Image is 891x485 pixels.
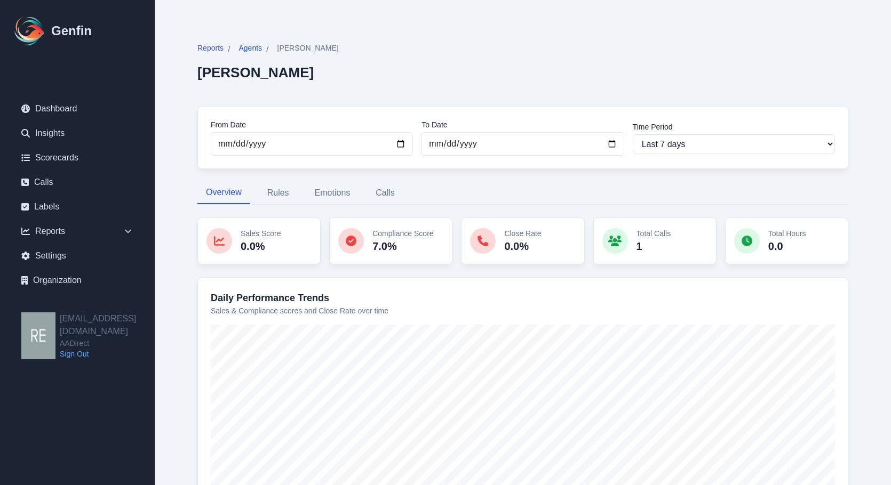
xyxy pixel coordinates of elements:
p: Sales Score [241,228,281,239]
p: 0.0% [504,239,541,254]
a: Insights [13,123,142,144]
span: AADirect [60,338,155,349]
img: Logo [13,14,47,48]
a: Agents [238,43,262,56]
a: Organization [13,270,142,291]
span: / [228,43,230,56]
p: Total Hours [768,228,806,239]
h1: Genfin [51,22,92,39]
button: Rules [259,182,298,204]
p: 0.0% [241,239,281,254]
span: [PERSON_NAME] [277,43,339,53]
label: Time Period [633,122,835,132]
a: Calls [13,172,142,193]
p: Close Rate [504,228,541,239]
span: / [266,43,268,56]
h2: [EMAIL_ADDRESS][DOMAIN_NAME] [60,312,155,338]
h2: [PERSON_NAME] [197,64,339,80]
a: Settings [13,245,142,266]
a: Scorecards [13,147,142,168]
div: Reports [13,221,142,242]
button: Overview [197,182,250,204]
p: 7.0% [372,239,433,254]
p: Sales & Compliance scores and Close Rate over time [211,305,835,316]
img: resqueda@aadirect.com [21,312,55,359]
button: Calls [367,182,403,204]
span: Reports [197,43,224,53]
a: Reports [197,43,224,56]
p: Total Calls [637,228,671,239]
a: Sign Out [60,349,155,359]
label: To Date [421,119,624,130]
h3: Daily Performance Trends [211,290,835,305]
a: Dashboard [13,98,142,119]
p: Compliance Score [372,228,433,239]
p: 1 [637,239,671,254]
label: From Date [211,119,413,130]
p: 0.0 [768,239,806,254]
span: Agents [238,43,262,53]
button: Emotions [306,182,359,204]
a: Labels [13,196,142,217]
